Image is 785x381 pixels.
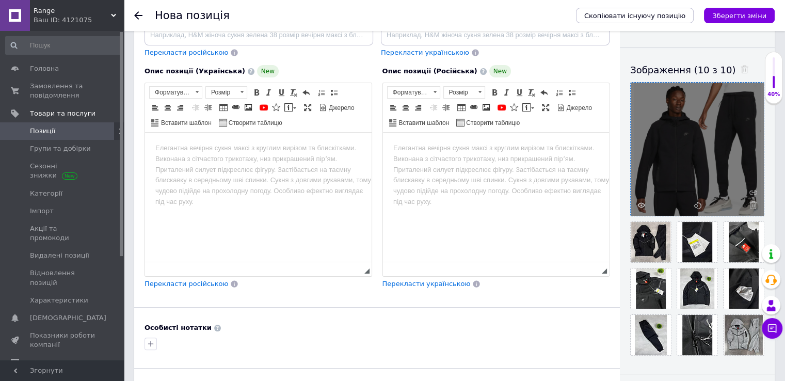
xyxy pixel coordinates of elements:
[30,189,62,198] span: Категорії
[206,87,237,98] span: Розмір
[514,87,525,98] a: Підкреслений (Ctrl+U)
[526,87,537,98] a: Видалити форматування
[202,102,214,113] a: Збільшити відступ
[230,102,242,113] a: Вставити/Редагувати посилання (Ctrl+L)
[257,65,279,77] span: New
[243,102,254,113] a: Зображення
[276,87,287,98] a: Підкреслений (Ctrl+U)
[456,102,467,113] a: Таблиця
[34,15,124,25] div: Ваш ID: 4121075
[565,104,592,113] span: Джерело
[316,87,327,98] a: Вставити/видалити нумерований список
[218,102,229,113] a: Таблиця
[30,358,57,368] span: Відгуки
[251,87,262,98] a: Жирний (Ctrl+B)
[584,12,685,20] span: Скопіювати існуючу позицію
[302,102,313,113] a: Максимізувати
[555,102,594,113] a: Джерело
[145,324,212,331] b: Особисті нотатки
[30,64,59,73] span: Головна
[388,102,399,113] a: По лівому краю
[30,251,89,260] span: Видалені позиції
[30,207,54,216] span: Імпорт
[387,86,440,99] a: Форматування
[480,102,492,113] a: Зображення
[150,87,192,98] span: Форматування
[283,102,298,113] a: Вставити повідомлення
[150,117,213,128] a: Вставити шаблон
[540,102,551,113] a: Максимізувати
[30,313,106,323] span: [DEMOGRAPHIC_DATA]
[762,318,782,339] button: Чат з покупцем
[150,102,161,113] a: По лівому краю
[30,109,95,118] span: Товари та послуги
[205,86,247,99] a: Розмір
[227,119,282,128] span: Створити таблицю
[595,265,602,275] div: Кiлькiсть символiв
[554,87,565,98] a: Вставити/видалити нумерований список
[388,87,430,98] span: Форматування
[162,102,173,113] a: По центру
[455,117,521,128] a: Створити таблицю
[400,102,411,113] a: По центру
[30,331,95,350] span: Показники роботи компанії
[443,86,485,99] a: Розмір
[381,25,610,45] input: Наприклад, H&M жіноча сукня зелена 38 розмір вечірня максі з блискітками
[501,87,512,98] a: Курсив (Ctrl+I)
[258,102,269,113] a: Додати відео з YouTube
[381,49,469,56] span: Перекласти українською
[145,49,228,56] span: Перекласти російською
[489,87,500,98] a: Жирний (Ctrl+B)
[357,265,364,275] div: Кiлькiсть символiв
[30,162,95,180] span: Сезонні знижки
[30,224,95,243] span: Акції та промокоди
[576,8,694,23] button: Скопіювати існуючу позицію
[159,119,212,128] span: Вставити шаблон
[190,102,201,113] a: Зменшити відступ
[145,280,228,288] span: Перекласти російською
[412,102,424,113] a: По правому краю
[704,8,775,23] button: Зберегти зміни
[630,63,764,76] div: Зображення (10 з 10)
[538,87,550,98] a: Повернути (Ctrl+Z)
[765,52,782,104] div: 40% Якість заповнення
[464,119,520,128] span: Створити таблицю
[382,280,471,288] span: Перекласти українською
[440,102,452,113] a: Збільшити відступ
[508,102,520,113] a: Вставити іконку
[388,117,451,128] a: Вставити шаблон
[149,86,202,99] a: Форматування
[444,87,475,98] span: Розмір
[5,36,122,55] input: Пошук
[712,12,766,20] i: Зберегти зміни
[765,91,782,98] div: 40%
[496,102,507,113] a: Додати відео з YouTube
[566,87,578,98] a: Вставити/видалити маркований список
[383,133,610,262] iframe: Редактор, 3B97B4D5-B99A-4E2D-982E-7FCF384478F0
[155,9,230,22] h1: Нова позиція
[145,67,245,75] span: Опис позиції (Українська)
[602,268,607,274] span: Потягніть для зміни розмірів
[382,67,477,75] span: Опис позиції (Російська)
[145,25,373,45] input: Наприклад, H&M жіноча сукня зелена 38 розмір вечірня максі з блискітками
[134,11,142,20] div: Повернутися назад
[288,87,299,98] a: Видалити форматування
[30,144,91,153] span: Групи та добірки
[317,102,356,113] a: Джерело
[328,87,340,98] a: Вставити/видалити маркований список
[30,268,95,287] span: Відновлення позицій
[300,87,312,98] a: Повернути (Ctrl+Z)
[489,65,511,77] span: New
[30,296,88,305] span: Характеристики
[428,102,439,113] a: Зменшити відступ
[327,104,355,113] span: Джерело
[263,87,275,98] a: Курсив (Ctrl+I)
[30,82,95,100] span: Замовлення та повідомлення
[521,102,536,113] a: Вставити повідомлення
[34,6,111,15] span: Range
[30,126,55,136] span: Позиції
[397,119,450,128] span: Вставити шаблон
[364,268,370,274] span: Потягніть для зміни розмірів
